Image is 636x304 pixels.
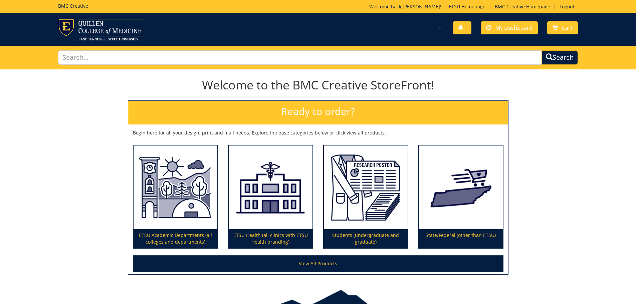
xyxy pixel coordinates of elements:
h5: BMC Creative [58,3,88,8]
a: ETSU Health (all clinics with ETSU Health branding) [229,145,312,248]
p: ETSU Health (all clinics with ETSU Health branding) [229,229,312,248]
p: Students (undergraduate and graduate) [324,229,408,248]
p: ETSU Academic Departments (all colleges and departments) [134,229,217,248]
a: My Dashboard [481,21,538,34]
span: My Dashboard [495,24,533,31]
a: ETSU Academic Departments (all colleges and departments) [134,145,217,248]
img: ETSU Academic Departments (all colleges and departments) [134,145,217,230]
button: Search [542,50,578,65]
p: Begin here for all your design, print and mail needs. Explore the base categories below or click ... [133,129,503,136]
img: ETSU Health (all clinics with ETSU Health branding) [229,145,312,230]
input: Search... [58,50,542,65]
a: Students (undergraduate and graduate) [324,145,408,248]
a: [PERSON_NAME] [403,3,440,10]
span: Cart [562,24,573,31]
img: ETSU logo [58,19,144,40]
a: ETSU Homepage [445,3,489,10]
p: State/Federal (other than ETSU) [419,229,503,248]
h1: Welcome to the BMC Creative StoreFront! [128,78,508,92]
p: Welcome back, ! | | | [369,3,578,10]
a: State/Federal (other than ETSU) [419,145,503,248]
a: View All Products [133,255,503,272]
h2: Ready to order? [128,101,508,124]
img: State/Federal (other than ETSU) [419,145,503,230]
a: BMC Creative Homepage [491,3,554,10]
a: Logout [556,3,578,10]
img: Students (undergraduate and graduate) [324,145,408,230]
a: Cart [547,21,578,34]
